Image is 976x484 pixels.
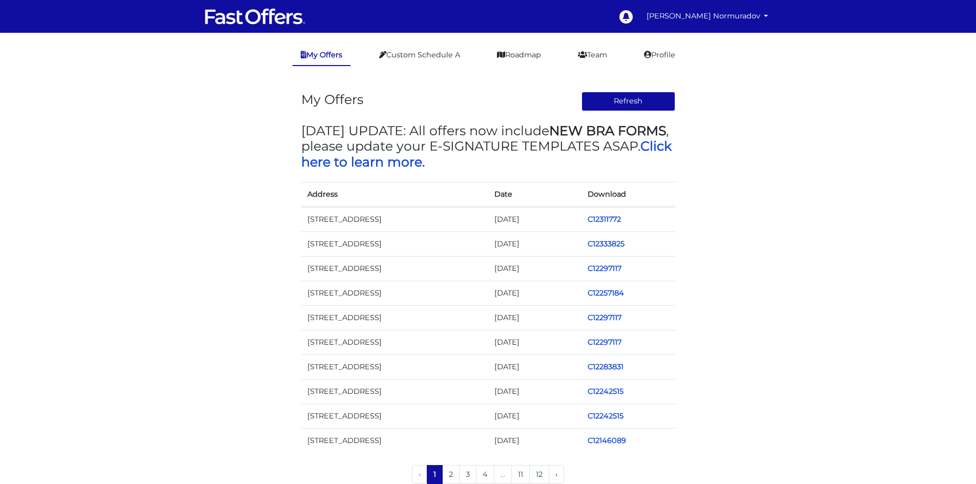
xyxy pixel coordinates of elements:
[301,380,488,404] td: [STREET_ADDRESS]
[301,305,488,330] td: [STREET_ADDRESS]
[488,330,582,355] td: [DATE]
[582,182,675,207] th: Download
[488,182,582,207] th: Date
[488,355,582,380] td: [DATE]
[301,92,363,107] h3: My Offers
[588,436,626,445] a: C12146089
[371,45,468,65] a: Custom Schedule A
[588,338,621,347] a: C12297117
[427,465,443,483] span: 1
[488,256,582,281] td: [DATE]
[529,465,549,483] a: 12
[588,411,624,420] a: C12242515
[588,239,625,248] a: C12333825
[488,207,582,232] td: [DATE]
[301,207,488,232] td: [STREET_ADDRESS]
[293,45,350,66] a: My Offers
[588,313,621,322] a: C12297117
[549,465,564,483] a: Next »
[488,305,582,330] td: [DATE]
[588,387,624,396] a: C12242515
[301,355,488,380] td: [STREET_ADDRESS]
[488,380,582,404] td: [DATE]
[588,264,621,273] a: C12297117
[301,138,672,169] a: Click here to learn more.
[488,281,582,305] td: [DATE]
[636,45,683,65] a: Profile
[301,429,488,453] td: [STREET_ADDRESS]
[488,429,582,453] td: [DATE]
[301,182,488,207] th: Address
[301,123,675,170] h3: [DATE] UPDATE: All offers now include , please update your E-SIGNATURE TEMPLATES ASAP.
[588,288,624,298] a: C12257184
[301,281,488,305] td: [STREET_ADDRESS]
[511,465,530,483] a: 11
[582,92,675,111] button: Refresh
[442,465,460,483] a: 2
[476,465,494,483] a: 4
[459,465,476,483] a: 3
[549,123,666,138] strong: NEW BRA FORMS
[488,404,582,429] td: [DATE]
[301,330,488,355] td: [STREET_ADDRESS]
[588,215,621,224] a: C12311772
[301,232,488,256] td: [STREET_ADDRESS]
[642,6,773,26] a: [PERSON_NAME] Normuradov
[489,45,549,65] a: Roadmap
[588,362,624,371] a: C12283831
[488,232,582,256] td: [DATE]
[570,45,615,65] a: Team
[301,404,488,429] td: [STREET_ADDRESS]
[301,256,488,281] td: [STREET_ADDRESS]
